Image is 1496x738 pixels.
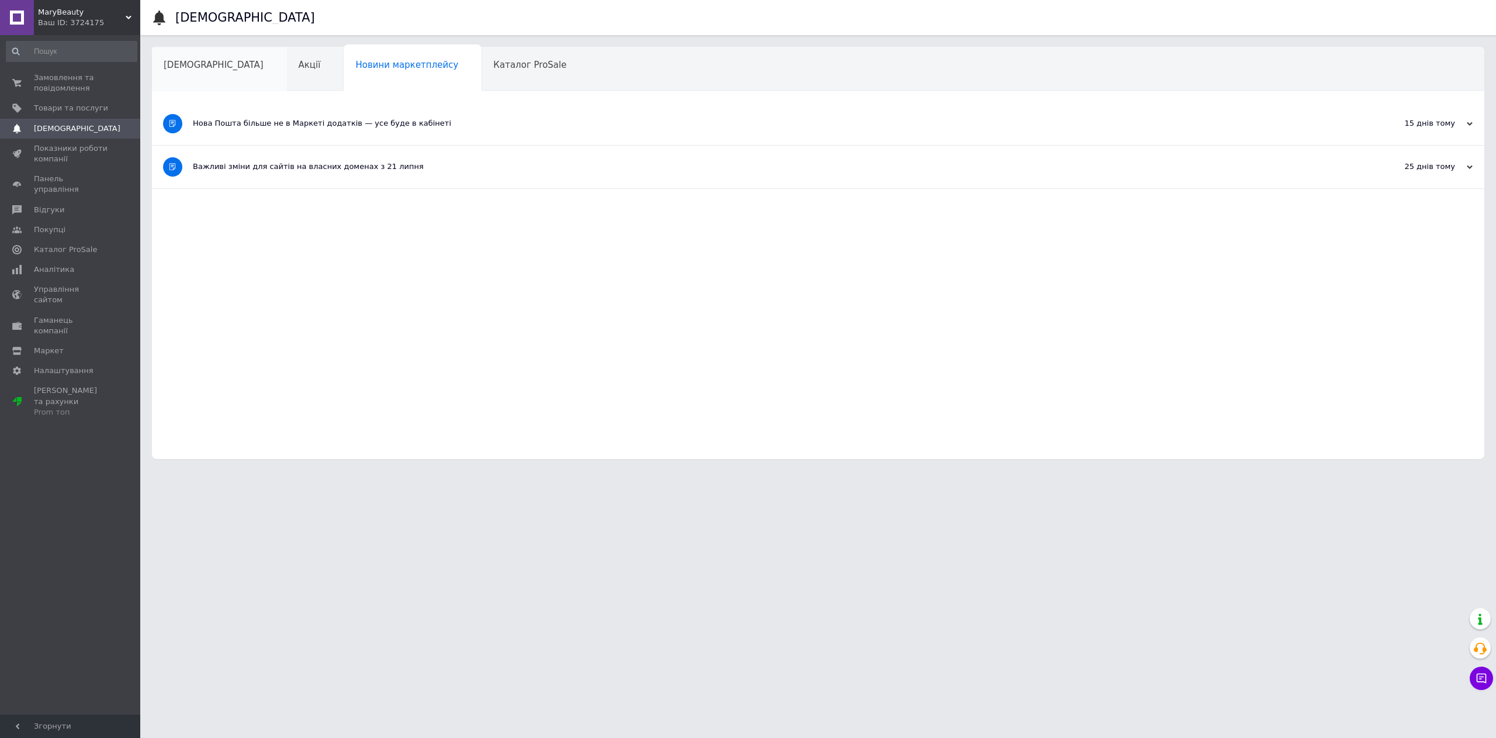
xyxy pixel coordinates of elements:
[34,225,65,235] span: Покупці
[34,315,108,336] span: Гаманець компанії
[1356,161,1473,172] div: 25 днів тому
[38,7,126,18] span: MaryBeauty
[1470,667,1493,690] button: Чат з покупцем
[34,143,108,164] span: Показники роботи компанії
[493,60,566,70] span: Каталог ProSale
[299,60,321,70] span: Акції
[175,11,315,25] h1: [DEMOGRAPHIC_DATA]
[34,123,120,134] span: [DEMOGRAPHIC_DATA]
[1356,118,1473,129] div: 15 днів тому
[34,407,108,418] div: Prom топ
[34,103,108,113] span: Товари та послуги
[34,264,74,275] span: Аналітика
[34,385,108,418] span: [PERSON_NAME] та рахунки
[38,18,140,28] div: Ваш ID: 3724175
[34,205,64,215] span: Відгуки
[34,365,93,376] span: Налаштування
[34,73,108,94] span: Замовлення та повідомлення
[193,118,1356,129] div: Нова Пошта більше не в Маркеті додатків — усе буде в кабінеті
[34,174,108,195] span: Панель управління
[193,161,1356,172] div: Важливі зміни для сайтів на власних доменах з 21 липня
[34,284,108,305] span: Управління сайтом
[34,346,64,356] span: Маркет
[6,41,137,62] input: Пошук
[355,60,458,70] span: Новини маркетплейсу
[34,244,97,255] span: Каталог ProSale
[164,60,264,70] span: [DEMOGRAPHIC_DATA]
